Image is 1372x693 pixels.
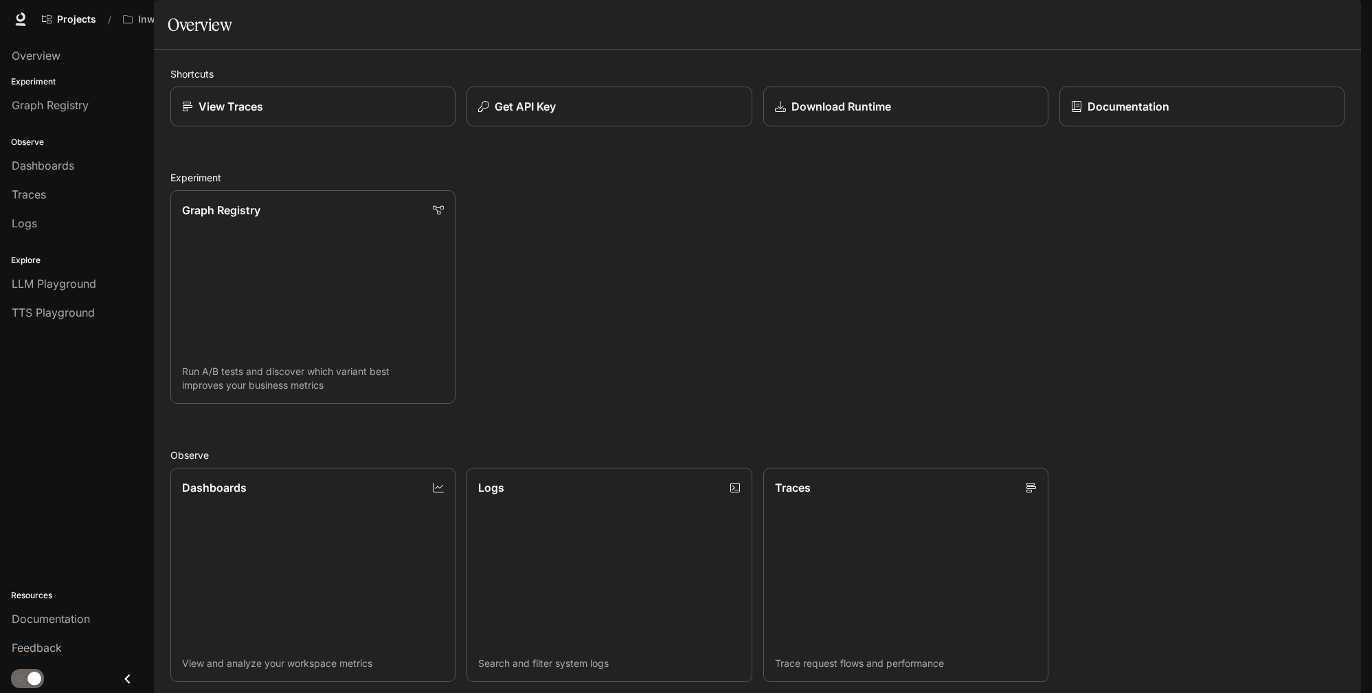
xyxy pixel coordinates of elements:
[763,87,1048,126] a: Download Runtime
[170,468,456,681] a: DashboardsView and analyze your workspace metrics
[138,14,215,25] p: Inworld AI Demos
[182,657,444,670] p: View and analyze your workspace metrics
[775,657,1037,670] p: Trace request flows and performance
[170,190,456,404] a: Graph RegistryRun A/B tests and discover which variant best improves your business metrics
[1088,98,1169,115] p: Documentation
[170,448,1345,462] h2: Observe
[57,14,96,25] span: Projects
[36,5,102,33] a: Go to projects
[182,365,444,392] p: Run A/B tests and discover which variant best improves your business metrics
[170,87,456,126] a: View Traces
[182,202,260,218] p: Graph Registry
[466,468,752,681] a: LogsSearch and filter system logs
[168,11,232,38] h1: Overview
[102,12,117,27] div: /
[478,479,504,496] p: Logs
[466,87,752,126] button: Get API Key
[182,479,247,496] p: Dashboards
[775,479,811,496] p: Traces
[791,98,891,115] p: Download Runtime
[117,5,236,33] button: All workspaces
[170,67,1345,81] h2: Shortcuts
[763,468,1048,681] a: TracesTrace request flows and performance
[495,98,556,115] p: Get API Key
[1059,87,1345,126] a: Documentation
[199,98,263,115] p: View Traces
[478,657,740,670] p: Search and filter system logs
[170,170,1345,185] h2: Experiment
